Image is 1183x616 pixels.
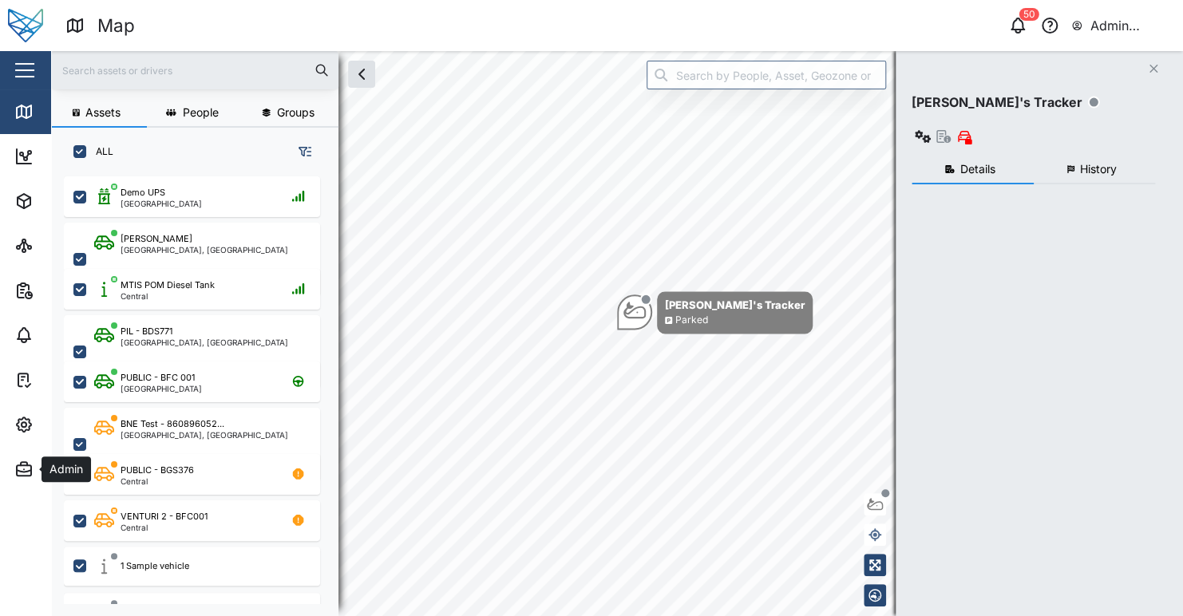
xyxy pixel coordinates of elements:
[912,93,1082,113] div: [PERSON_NAME]'s Tracker
[1070,14,1170,37] button: Admin Zaerald Lungos
[121,464,194,477] div: PUBLIC - BGS376
[121,325,172,338] div: PIL - BDS771
[42,460,89,478] div: Admin
[617,291,813,334] div: Map marker
[121,385,202,393] div: [GEOGRAPHIC_DATA]
[121,278,215,292] div: MTIS POM Diesel Tank
[121,371,195,385] div: PUBLIC - BFC 001
[647,61,886,89] input: Search by People, Asset, Geozone or Place
[121,186,165,199] div: Demo UPS
[42,237,80,255] div: Sites
[42,192,91,210] div: Assets
[1019,8,1039,21] div: 50
[42,416,98,433] div: Settings
[1090,16,1169,36] div: Admin Zaerald Lungos
[675,313,708,328] div: Parked
[1080,164,1117,175] span: History
[42,103,77,120] div: Map
[121,417,224,431] div: BNE Test - 860896052...
[42,371,85,389] div: Tasks
[121,559,189,573] div: 1 Sample vehicle
[121,292,215,300] div: Central
[85,107,121,118] span: Assets
[42,326,91,344] div: Alarms
[665,297,805,313] div: [PERSON_NAME]'s Tracker
[51,51,1183,616] canvas: Map
[121,510,208,523] div: VENTURI 2 - BFC001
[121,431,288,439] div: [GEOGRAPHIC_DATA], [GEOGRAPHIC_DATA]
[121,477,194,485] div: Central
[64,171,338,603] div: grid
[121,338,288,346] div: [GEOGRAPHIC_DATA], [GEOGRAPHIC_DATA]
[183,107,219,118] span: People
[86,145,113,158] label: ALL
[960,164,995,175] span: Details
[121,232,192,246] div: [PERSON_NAME]
[97,12,135,40] div: Map
[61,58,329,82] input: Search assets or drivers
[121,246,288,254] div: [GEOGRAPHIC_DATA], [GEOGRAPHIC_DATA]
[277,107,315,118] span: Groups
[42,282,96,299] div: Reports
[121,523,208,531] div: Central
[8,8,43,43] img: Main Logo
[121,602,202,616] div: 860896052628419
[121,199,202,207] div: [GEOGRAPHIC_DATA]
[42,148,113,165] div: Dashboard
